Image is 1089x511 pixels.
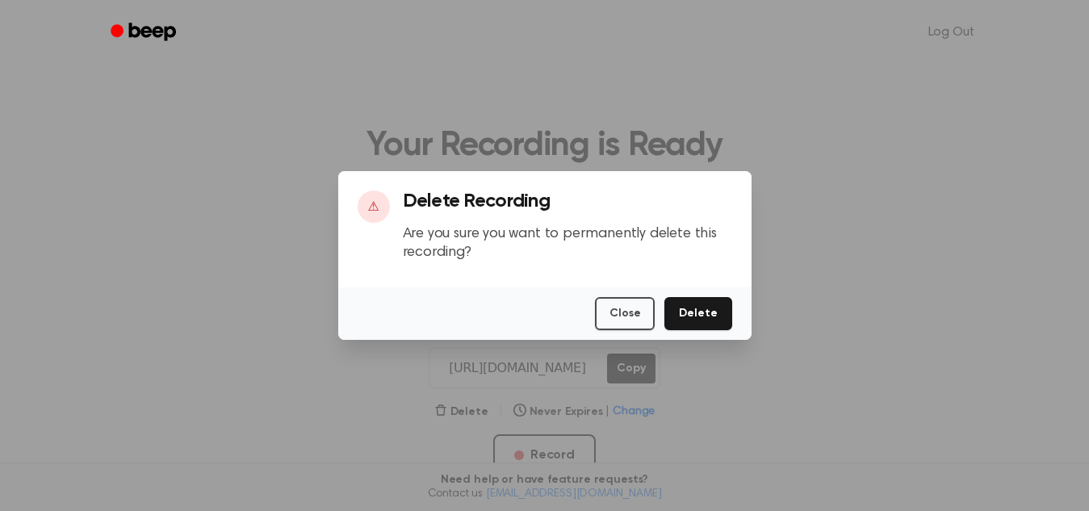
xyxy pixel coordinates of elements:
p: Are you sure you want to permanently delete this recording? [403,225,732,262]
h3: Delete Recording [403,191,732,212]
button: Close [595,297,655,330]
a: Beep [99,17,191,48]
button: Delete [664,297,731,330]
a: Log Out [912,13,991,52]
div: ⚠ [358,191,390,223]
